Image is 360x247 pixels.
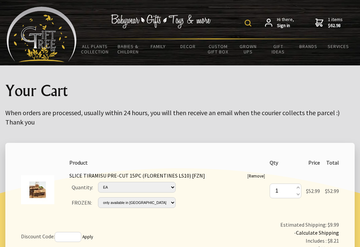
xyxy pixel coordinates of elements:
a: Brands [293,39,323,53]
img: product search [245,20,251,26]
a: SLICE TIRAMISU PRE-CUT 15PC (FLORENTINES LS10) [FZN] [69,172,205,179]
th: Total [323,156,341,169]
a: Babies & Children [113,39,143,59]
a: Family [143,39,173,53]
input: If you have a discount code, enter it here and press 'Apply'. [55,232,81,242]
strong: Sign in [277,23,294,29]
a: 1 items$62.98 [315,17,343,28]
small: [ ] [247,173,265,179]
th: Price [304,156,322,169]
a: Calculate Shipping [296,229,339,236]
a: All Plants Collection [77,39,113,59]
th: Qty [267,156,304,169]
a: Decor [173,39,203,53]
td: $52.99 [304,169,322,213]
td: Quantity: [69,180,95,195]
big: When orders are processed, usually within 24 hours, you will then receive an email when the couri... [5,108,340,126]
h1: Your Cart [5,81,355,99]
th: Product [67,156,267,169]
span: 1 items [328,16,343,28]
a: Remove [249,173,264,179]
div: Includes : $8.21 [198,237,339,245]
span: Hi there, [277,17,294,28]
td: FROZEN: [69,195,95,210]
a: Apply [82,234,93,240]
img: Babywear - Gifts - Toys & more [111,14,211,28]
strong: $62.98 [328,23,343,29]
img: Babyware - Gifts - Toys and more... [7,7,77,62]
a: Hi there,Sign in [265,17,294,28]
a: Custom Gift Box [203,39,233,59]
a: Grown Ups [233,39,263,59]
a: Gift Ideas [263,39,293,59]
td: $52.99 [323,169,341,213]
a: Services [323,39,353,53]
